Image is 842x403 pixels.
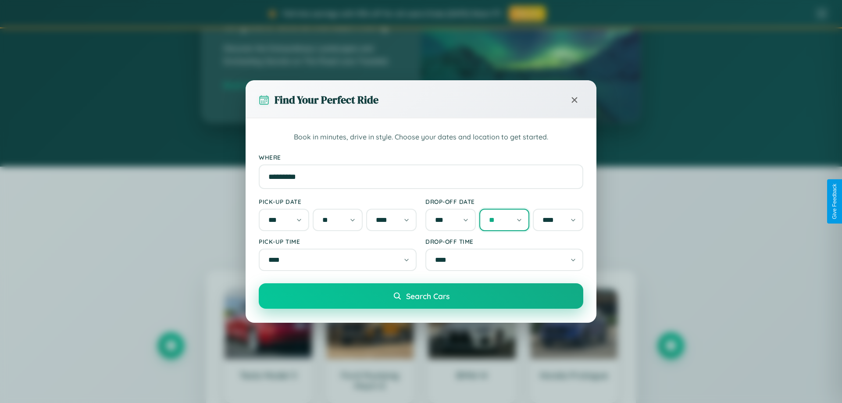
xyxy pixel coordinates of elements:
[425,238,583,245] label: Drop-off Time
[259,198,417,205] label: Pick-up Date
[425,198,583,205] label: Drop-off Date
[259,132,583,143] p: Book in minutes, drive in style. Choose your dates and location to get started.
[406,291,450,301] span: Search Cars
[259,283,583,309] button: Search Cars
[259,238,417,245] label: Pick-up Time
[259,153,583,161] label: Where
[275,93,378,107] h3: Find Your Perfect Ride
